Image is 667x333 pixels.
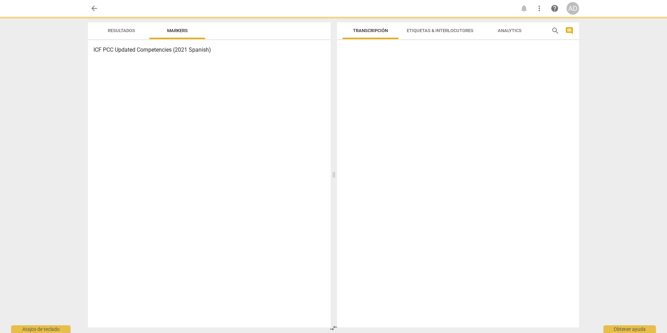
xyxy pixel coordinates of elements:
[551,27,560,35] span: search
[550,25,561,36] button: Buscar
[353,28,388,33] span: Transcripción
[604,325,656,333] div: Obtener ayuda
[108,28,135,33] span: Resultados
[498,28,522,33] span: Analytics
[93,46,325,54] h3: ICF PCC Updated Competencies (2021 Spanish)
[565,27,574,35] span: comment
[167,28,188,33] span: Markers
[564,25,575,36] button: Mostrar/Ocultar comentarios
[11,325,70,333] div: Atajos de teclado
[329,324,338,332] span: compare_arrows
[550,4,559,13] span: help
[407,28,473,33] span: Etiquetas & Interlocutores
[567,2,579,15] button: AD
[548,2,561,15] a: Obtener ayuda
[90,4,98,13] span: arrow_back
[535,4,544,13] span: more_vert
